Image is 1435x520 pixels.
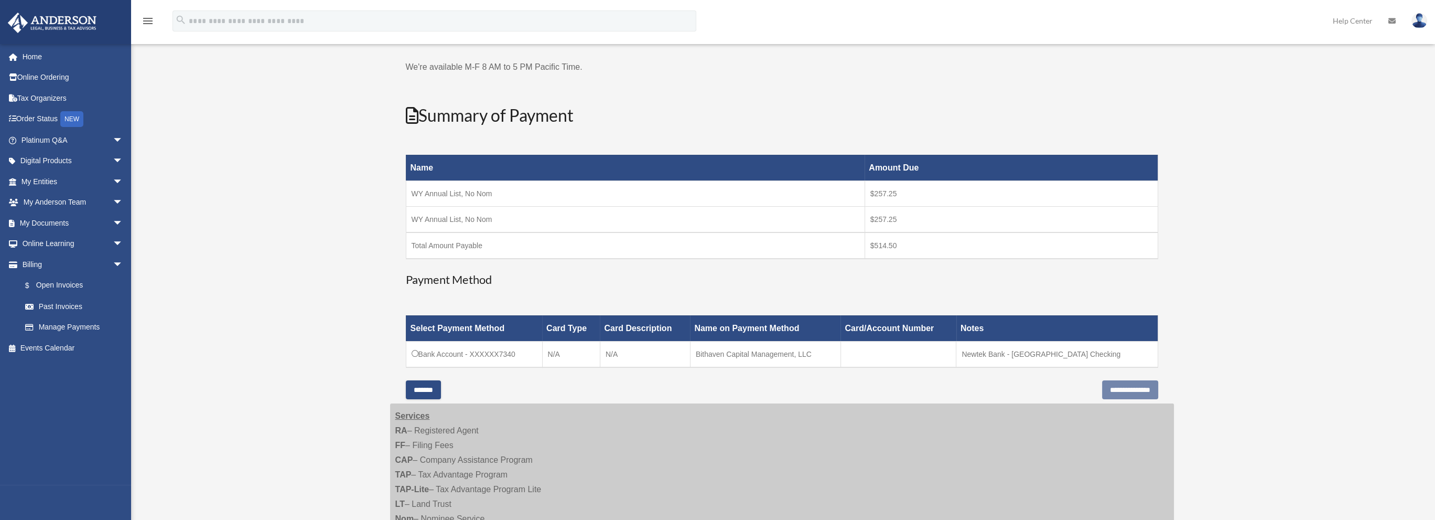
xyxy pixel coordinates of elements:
[840,315,956,341] th: Card/Account Number
[60,111,83,127] div: NEW
[542,315,600,341] th: Card Type
[7,234,139,254] a: Online Learningarrow_drop_down
[690,341,840,367] td: Bithaven Capital Management, LLC
[956,341,1158,367] td: Newtek Bank - [GEOGRAPHIC_DATA] Checking
[865,181,1158,206] td: $257.25
[406,60,1158,75] p: We're available M-F 8 AM to 5 PM Pacific Time.
[7,192,139,213] a: My Anderson Teamarrow_drop_down
[7,151,139,172] a: Digital Productsarrow_drop_down
[690,315,840,341] th: Name on Payment Method
[956,315,1158,341] th: Notes
[15,275,128,296] a: $Open Invoices
[113,234,134,255] span: arrow_drop_down
[7,254,134,275] a: Billingarrow_drop_down
[406,315,542,341] th: Select Payment Method
[113,213,134,234] span: arrow_drop_down
[113,130,134,151] span: arrow_drop_down
[395,485,429,494] strong: TAP-Lite
[406,206,865,232] td: WY Annual List, No Nom
[113,254,134,275] span: arrow_drop_down
[395,441,406,450] strong: FF
[15,317,134,338] a: Manage Payments
[406,232,865,259] td: Total Amount Payable
[7,213,139,234] a: My Documentsarrow_drop_down
[113,192,134,214] span: arrow_drop_down
[7,171,139,192] a: My Entitiesarrow_drop_down
[865,232,1158,259] td: $514.50
[406,181,865,206] td: WY Annual List, No Nom
[395,455,413,464] strong: CAP
[31,279,36,292] span: $
[142,18,154,27] a: menu
[7,67,139,88] a: Online Ordering
[395,500,405,508] strong: LT
[7,88,139,109] a: Tax Organizers
[600,315,690,341] th: Card Description
[5,13,100,33] img: Anderson Advisors Platinum Portal
[7,46,139,67] a: Home
[406,341,542,367] td: Bank Account - XXXXXX7340
[7,130,139,151] a: Platinum Q&Aarrow_drop_down
[406,104,1158,128] h2: Summary of Payment
[113,171,134,193] span: arrow_drop_down
[406,272,1158,288] h3: Payment Method
[865,155,1158,181] th: Amount Due
[865,206,1158,232] td: $257.25
[1411,13,1427,28] img: User Pic
[15,296,134,317] a: Past Invoices
[395,426,407,435] strong: RA
[142,15,154,27] i: menu
[7,337,139,358] a: Events Calendar
[175,14,187,26] i: search
[395,411,430,420] strong: Services
[542,341,600,367] td: N/A
[406,155,865,181] th: Name
[113,151,134,172] span: arrow_drop_down
[600,341,690,367] td: N/A
[395,470,412,479] strong: TAP
[7,109,139,130] a: Order StatusNEW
